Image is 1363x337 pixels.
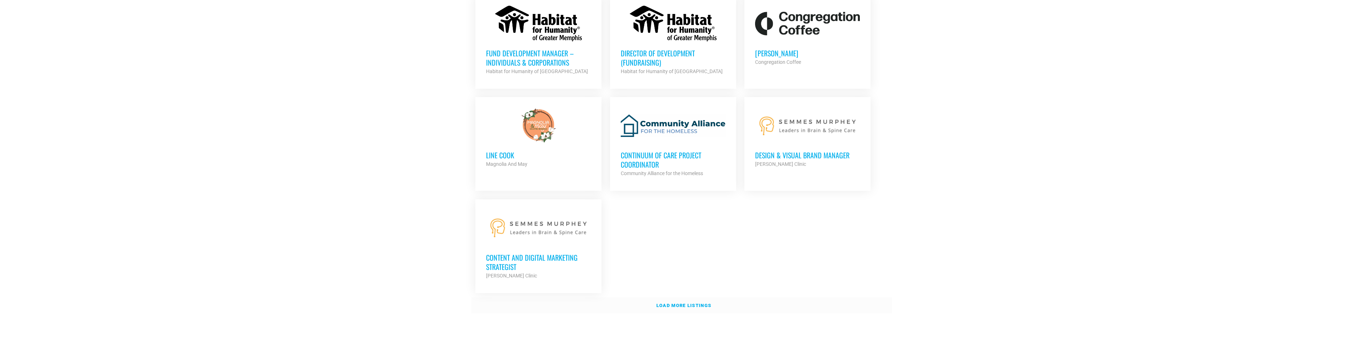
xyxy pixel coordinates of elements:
[486,161,527,167] strong: Magnolia And May
[471,297,892,314] a: Load more listings
[610,97,736,188] a: Continuum of Care Project Coordinator Community Alliance for the Homeless
[744,97,871,179] a: Design & Visual Brand Manager [PERSON_NAME] Clinic
[621,150,726,169] h3: Continuum of Care Project Coordinator
[621,48,726,67] h3: Director of Development (Fundraising)
[755,48,860,58] h3: [PERSON_NAME]
[486,150,591,160] h3: Line cook
[755,59,801,65] strong: Congregation Coffee
[486,273,537,279] strong: [PERSON_NAME] Clinic
[621,68,723,74] strong: Habitat for Humanity of [GEOGRAPHIC_DATA]
[486,253,591,271] h3: Content and Digital Marketing Strategist
[486,48,591,67] h3: Fund Development Manager – Individuals & Corporations
[475,199,602,291] a: Content and Digital Marketing Strategist [PERSON_NAME] Clinic
[755,150,860,160] h3: Design & Visual Brand Manager
[621,170,703,176] strong: Community Alliance for the Homeless
[656,303,711,308] strong: Load more listings
[486,68,588,74] strong: Habitat for Humanity of [GEOGRAPHIC_DATA]
[475,97,602,179] a: Line cook Magnolia And May
[755,161,806,167] strong: [PERSON_NAME] Clinic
